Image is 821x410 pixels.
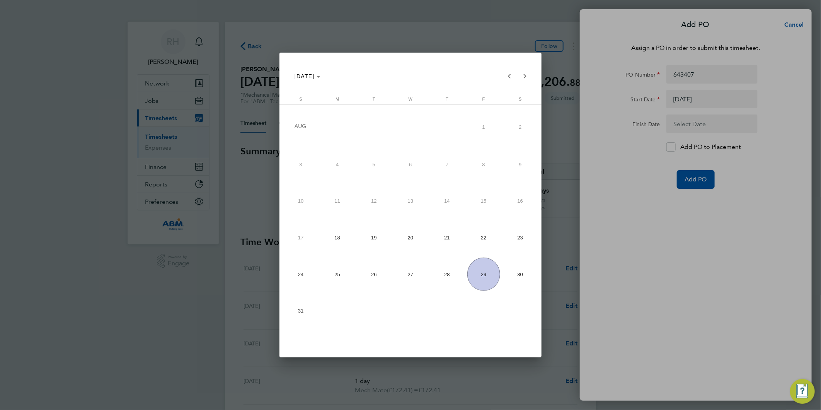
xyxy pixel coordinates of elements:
span: 29 [467,258,500,290]
button: August 3, 2025 [283,146,319,183]
button: August 6, 2025 [392,146,429,183]
button: August 24, 2025 [283,256,319,293]
span: T [446,97,448,101]
span: 14 [431,184,463,217]
button: August 1, 2025 [465,108,502,146]
button: August 4, 2025 [319,146,356,183]
button: August 17, 2025 [283,219,319,256]
span: 10 [284,184,317,217]
button: August 13, 2025 [392,183,429,219]
span: 12 [358,184,390,217]
span: M [336,97,339,101]
span: 23 [504,221,537,254]
span: W [409,97,412,101]
button: August 18, 2025 [319,219,356,256]
button: August 23, 2025 [502,219,539,256]
span: T [373,97,375,101]
span: F [482,97,485,101]
button: August 26, 2025 [356,256,392,293]
button: Previous month [502,68,517,84]
button: August 8, 2025 [465,146,502,183]
span: 16 [504,184,537,217]
button: August 15, 2025 [465,183,502,219]
span: 22 [467,221,500,254]
button: Choose month and year [291,69,324,83]
button: Engage Resource Center [790,379,815,404]
span: 5 [358,148,390,181]
button: August 14, 2025 [429,183,465,219]
span: 8 [467,148,500,181]
button: August 5, 2025 [356,146,392,183]
button: August 30, 2025 [502,256,539,293]
span: 15 [467,184,500,217]
button: August 19, 2025 [356,219,392,256]
button: August 25, 2025 [319,256,356,293]
button: August 2, 2025 [502,108,539,146]
span: 28 [431,258,463,290]
button: August 16, 2025 [502,183,539,219]
span: 24 [284,258,317,290]
span: 20 [394,221,427,254]
span: 1 [467,109,500,144]
span: 2 [504,109,537,144]
button: August 31, 2025 [283,292,319,329]
button: August 28, 2025 [429,256,465,293]
span: 7 [431,148,463,181]
span: 19 [358,221,390,254]
button: August 27, 2025 [392,256,429,293]
button: August 20, 2025 [392,219,429,256]
span: 18 [321,221,354,254]
span: 30 [504,258,537,290]
span: 26 [358,258,390,290]
span: [DATE] [295,73,315,79]
span: 27 [394,258,427,290]
span: 25 [321,258,354,290]
button: August 29, 2025 [465,256,502,293]
span: 3 [284,148,317,181]
span: 21 [431,221,463,254]
span: 31 [284,294,317,327]
span: S [299,97,302,101]
button: August 10, 2025 [283,183,319,219]
button: August 12, 2025 [356,183,392,219]
span: S [519,97,521,101]
button: August 21, 2025 [429,219,465,256]
span: 11 [321,184,354,217]
td: AUG [283,108,465,146]
button: August 9, 2025 [502,146,539,183]
button: August 22, 2025 [465,219,502,256]
span: 17 [284,221,317,254]
span: 9 [504,148,537,181]
button: Next month [517,68,533,84]
button: August 11, 2025 [319,183,356,219]
span: 4 [321,148,354,181]
span: 6 [394,148,427,181]
span: 13 [394,184,427,217]
button: August 7, 2025 [429,146,465,183]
